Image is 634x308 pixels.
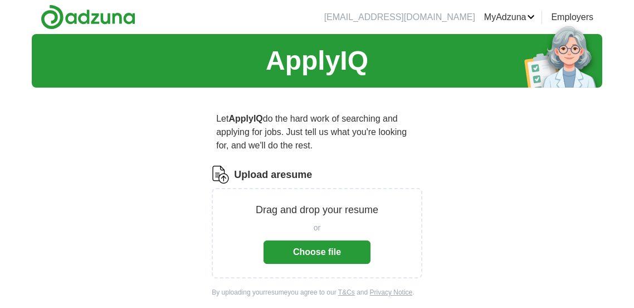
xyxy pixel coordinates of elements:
p: Drag and drop your resume [256,203,378,218]
img: CV Icon [212,166,230,184]
a: T&Cs [338,288,355,296]
div: By uploading your resume you agree to our and . [212,287,422,297]
label: Upload a resume [234,167,312,182]
img: Adzuna logo [41,4,135,30]
li: [EMAIL_ADDRESS][DOMAIN_NAME] [324,11,475,24]
h1: ApplyIQ [266,41,368,81]
p: Let do the hard work of searching and applying for jobs. Just tell us what you're looking for, an... [212,108,422,157]
strong: ApplyIQ [228,114,262,123]
a: Privacy Notice [370,288,413,296]
a: MyAdzuna [484,11,535,24]
span: or [314,222,320,234]
a: Employers [551,11,593,24]
button: Choose file [264,240,370,264]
